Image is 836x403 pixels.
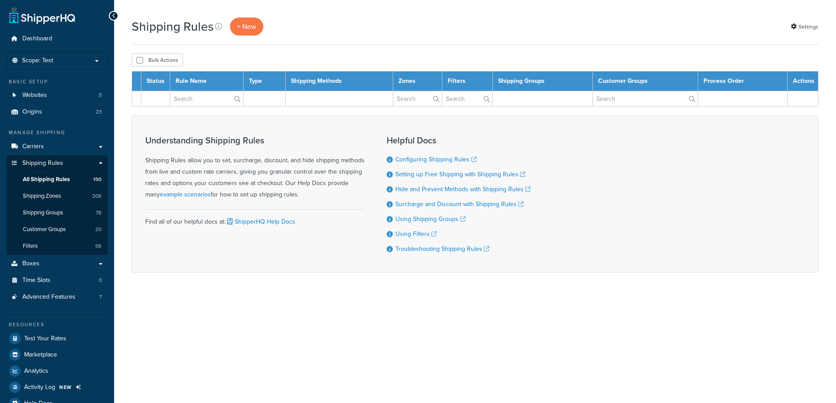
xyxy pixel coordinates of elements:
[395,170,525,179] a: Setting up Free Shipping with Shipping Rules
[7,238,108,254] li: Filters
[7,78,108,86] div: Basic Setup
[395,214,466,224] a: Using Shipping Groups
[23,209,63,217] span: Shipping Groups
[7,221,108,238] a: Customer Groups 20
[7,272,108,289] a: Time Slots 0
[7,188,108,204] li: Shipping Zones
[791,21,818,33] a: Settings
[96,209,101,217] span: 78
[7,379,108,395] li: Activity Log
[22,160,63,167] span: Shipping Rules
[7,31,108,47] a: Dashboard
[22,260,39,267] span: Boxes
[7,272,108,289] li: Time Slots
[788,71,818,91] th: Actions
[145,136,365,200] div: Shipping Rules allow you to set, surcharge, discount, and hide shipping methods from live and cus...
[395,229,437,239] a: Using Filters
[387,136,531,145] h3: Helpful Docs
[393,71,442,91] th: Zones
[7,139,108,155] a: Carriers
[395,200,524,209] a: Surcharge and Discount with Shipping Rules
[59,384,72,391] span: NEW
[7,87,108,103] li: Websites
[7,256,108,272] a: Boxes
[22,57,53,64] span: Scope: Test
[237,21,256,32] span: + New
[7,205,108,221] li: Shipping Groups
[442,91,492,106] input: Search
[93,176,101,183] span: 150
[24,351,57,359] span: Marketplace
[7,171,108,188] a: All Shipping Rules 150
[22,277,50,284] span: Time Slots
[99,277,102,284] span: 0
[24,367,48,375] span: Analytics
[7,155,108,171] a: Shipping Rules
[244,71,286,91] th: Type
[7,347,108,363] a: Marketplace
[7,321,108,328] div: Resources
[230,18,263,36] a: + New
[9,7,75,24] a: ShipperHQ Home
[24,384,55,391] span: Activity Log
[23,243,38,250] span: Filters
[141,71,170,91] th: Status
[395,155,477,164] a: Configuring Shipping Rules
[226,217,295,226] a: ShipperHQ Help Docs
[22,143,44,150] span: Carriers
[7,205,108,221] a: Shipping Groups 78
[492,71,592,91] th: Shipping Groups
[7,104,108,120] li: Origins
[22,293,75,301] span: Advanced Features
[7,155,108,255] li: Shipping Rules
[592,71,698,91] th: Customer Groups
[132,53,183,67] button: Bulk Actions
[95,226,101,233] span: 20
[145,136,365,145] h3: Understanding Shipping Rules
[22,108,42,116] span: Origins
[99,293,102,301] span: 7
[23,176,70,183] span: All Shipping Rules
[698,71,788,91] th: Process Order
[7,171,108,188] li: All Shipping Rules
[23,226,66,233] span: Customer Groups
[99,92,102,99] span: 5
[22,92,47,99] span: Websites
[7,289,108,305] a: Advanced Features 7
[593,91,698,106] input: Search
[132,18,214,35] h1: Shipping Rules
[285,71,393,91] th: Shipping Methods
[170,91,243,106] input: Search
[23,193,61,200] span: Shipping Zones
[22,35,52,43] span: Dashboard
[393,91,441,106] input: Search
[7,104,108,120] a: Origins 23
[96,108,102,116] span: 23
[95,243,101,250] span: 56
[7,238,108,254] a: Filters 56
[170,71,244,91] th: Rule Name
[92,193,101,200] span: 208
[7,331,108,346] a: Test Your Rates
[7,221,108,238] li: Customer Groups
[7,363,108,379] a: Analytics
[145,209,365,228] div: Find all of our helpful docs at:
[7,129,108,136] div: Manage Shipping
[24,335,66,342] span: Test Your Rates
[7,87,108,103] a: Websites 5
[442,71,492,91] th: Filters
[160,190,211,199] a: example scenarios
[7,379,108,395] a: Activity Log NEW
[7,289,108,305] li: Advanced Features
[395,185,531,194] a: Hide and Prevent Methods with Shipping Rules
[7,188,108,204] a: Shipping Zones 208
[395,244,489,253] a: Troubleshooting Shipping Rules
